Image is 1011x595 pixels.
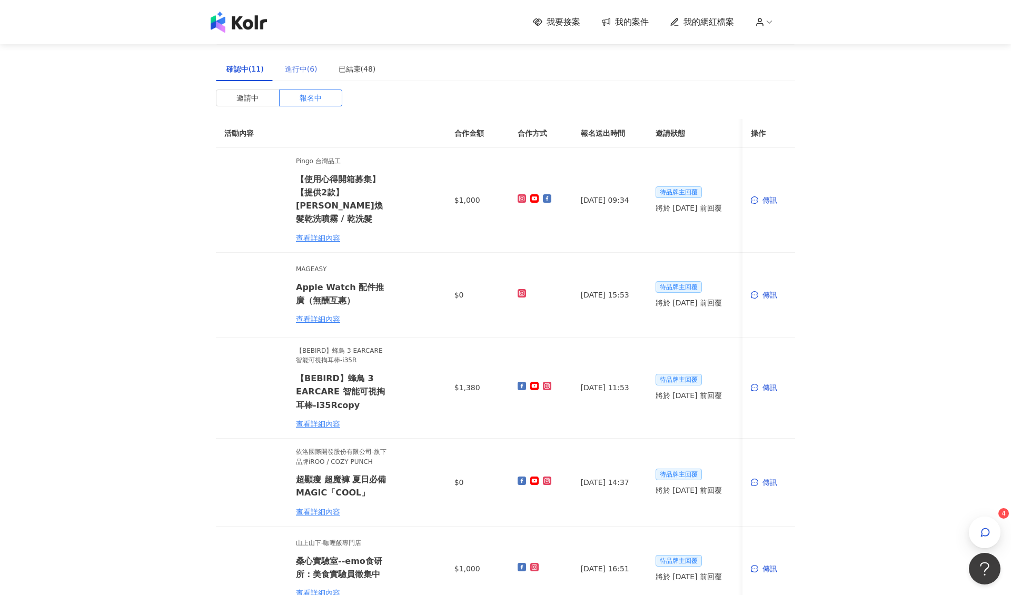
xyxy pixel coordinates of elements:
[572,439,647,527] td: [DATE] 14:37
[656,186,702,198] span: 待品牌主回覆
[296,554,388,581] h6: 桑心實驗室--emo食研所：美食實驗員徵集中
[446,338,509,439] td: $1,380
[998,508,1009,519] sup: 4
[339,63,376,75] div: 已結束(48)
[446,119,509,148] th: 合作金額
[751,382,787,393] div: 傳訊
[751,565,758,572] span: message
[296,156,388,166] span: Pingo 台灣品工
[656,484,722,496] span: 將於 [DATE] 前回覆
[446,253,509,338] td: $0
[547,16,580,28] span: 我要接案
[1002,510,1006,517] span: 4
[296,506,388,518] div: 查看詳細內容
[751,563,787,574] div: 傳訊
[656,571,722,582] span: 將於 [DATE] 前回覆
[656,555,702,567] span: 待品牌主回覆
[742,119,795,148] th: 操作
[656,281,702,293] span: 待品牌主回覆
[670,16,734,28] a: 我的網紅檔案
[751,384,758,391] span: message
[296,232,388,244] div: 查看詳細內容
[601,16,649,28] a: 我的案件
[647,119,742,148] th: 邀請狀態
[656,390,722,401] span: 將於 [DATE] 前回覆
[296,372,388,411] h6: 【BEBIRD】蜂鳥 3 EARCARE 智能可視掏耳棒-i35Rcopy
[683,16,734,28] span: 我的網紅檔案
[572,148,647,252] td: [DATE] 09:34
[572,119,647,148] th: 報名送出時間
[296,264,388,274] span: MAGEASY
[572,338,647,439] td: [DATE] 11:53
[296,346,388,366] span: 【BEBIRD】蜂鳥 3 EARCARE 智能可視掏耳棒-i35R
[969,517,1000,548] button: 4
[533,16,580,28] a: 我要接案
[224,166,292,234] img: Pingo Nabi 清香煥髮乾洗噴霧 / 乾洗髮
[751,194,787,206] div: 傳訊
[236,90,259,106] span: 邀請中
[224,354,292,421] img: 【BEBIRD】蜂鳥 3 EARCARE 智能可視掏耳棒-i35R
[446,148,509,252] td: $1,000
[509,119,572,148] th: 合作方式
[446,439,509,527] td: $0
[296,173,388,226] h6: 【使用心得開箱募集】【提供2款】[PERSON_NAME]煥髮乾洗噴霧 / 乾洗髮
[226,63,264,75] div: 確認中(11)
[296,313,388,325] div: 查看詳細內容
[656,202,722,214] span: 將於 [DATE] 前回覆
[296,281,388,307] h6: Apple Watch 配件推廣（無酬互惠）
[296,447,388,467] span: 依洛國際開發股份有限公司-旗下品牌iROO / COZY PUNCH
[211,12,267,33] img: logo
[656,297,722,309] span: 將於 [DATE] 前回覆
[216,119,427,148] th: 活動內容
[296,538,388,548] span: 山上山下-咖哩飯專門店
[969,553,1000,584] iframe: Help Scout Beacon - Open
[285,63,318,75] div: 進行中(6)
[751,196,758,204] span: message
[572,253,647,338] td: [DATE] 15:53
[296,418,388,430] div: 查看詳細內容
[751,289,787,301] div: 傳訊
[656,469,702,480] span: 待品牌主回覆
[300,90,322,106] span: 報名中
[656,374,702,385] span: 待品牌主回覆
[751,477,787,488] div: 傳訊
[751,479,758,486] span: message
[615,16,649,28] span: 我的案件
[224,449,292,516] img: ONE TONE彩虹衣
[296,473,388,499] h6: 超顯瘦 超魔褲 夏日必備 MAGIC「COOL」
[224,261,292,329] img: Apple Watch 全系列配件
[751,291,758,299] span: message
